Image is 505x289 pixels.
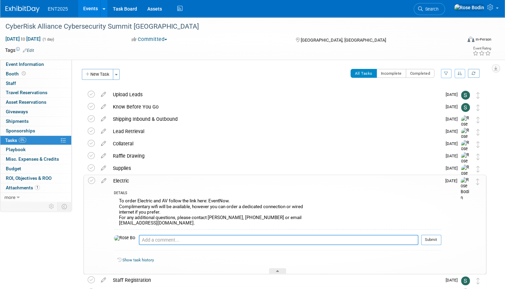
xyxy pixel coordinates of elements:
a: edit [98,91,109,98]
img: Stephanie Silva [461,276,470,285]
button: Submit [421,235,441,245]
div: To order Electric and AV follow the link here: EventNow. Complimentary wifi will be available, ho... [114,197,441,229]
div: Electric [110,175,441,187]
button: Committed [129,36,170,43]
a: Playbook [0,145,71,154]
img: Rose Bodin [461,152,471,176]
a: Misc. Expenses & Credits [0,155,71,164]
span: (1 day) [42,37,54,42]
div: Collateral [109,138,442,149]
span: [DATE] [446,104,461,109]
span: Misc. Expenses & Credits [6,156,59,162]
span: Playbook [6,147,26,152]
span: to [20,36,26,42]
i: Move task [476,166,480,172]
span: [DATE] [446,166,461,171]
img: Format-Inperson.png [467,37,474,42]
a: edit [98,178,110,184]
button: Completed [406,69,435,78]
span: [DATE] [446,129,461,134]
div: Event Rating [473,47,491,50]
span: [DATE] [446,92,461,97]
span: Event Information [6,61,44,67]
span: Booth [6,71,27,76]
img: Rose Bodin [461,164,471,189]
a: ROI, Objectives & ROO [0,174,71,183]
a: edit [98,153,109,159]
a: Tasks0% [0,136,71,145]
a: Budget [0,164,71,173]
button: Incomplete [376,69,406,78]
span: Shipments [6,118,29,124]
img: Rose Bodin [461,115,471,140]
span: Search [423,6,439,12]
i: Move task [476,278,480,284]
span: Travel Reservations [6,90,47,95]
a: edit [98,104,109,110]
i: Move task [476,92,480,99]
img: Stephanie Silva [461,91,470,100]
a: Attachments1 [0,183,71,192]
a: edit [98,116,109,122]
span: [DATE] [446,278,461,283]
div: Lead Retrieval [109,126,442,137]
button: New Task [82,69,113,80]
a: Asset Reservations [0,98,71,107]
div: Upload Leads [109,89,442,100]
a: edit [98,128,109,134]
img: Stephanie Silva [461,103,470,112]
a: Shipments [0,117,71,126]
i: Move task [476,129,480,135]
span: [DATE] [DATE] [5,36,41,42]
span: Giveaways [6,109,28,114]
img: Rose Bodin [114,235,135,241]
a: edit [98,141,109,147]
a: Search [414,3,445,15]
a: Sponsorships [0,126,71,135]
div: In-Person [475,37,491,42]
a: Refresh [468,69,479,78]
img: Rose Bodin [454,4,485,11]
span: more [4,194,15,200]
img: Rose Bodin [461,140,471,164]
a: Edit [23,48,34,53]
a: Booth [0,69,71,78]
span: ROI, Objectives & ROO [6,175,51,181]
span: 1 [35,185,40,190]
button: All Tasks [351,69,377,78]
span: Sponsorships [6,128,35,133]
span: [DATE] [446,154,461,158]
i: Move task [476,154,480,160]
span: [DATE] [446,141,461,146]
i: Move task [476,117,480,123]
span: Staff [6,81,16,86]
div: Raffle Drawing [109,150,442,162]
span: 0% [19,138,26,143]
span: Budget [6,166,21,171]
img: ExhibitDay [5,6,40,13]
div: DETAILS [114,191,441,197]
div: Supplies [109,162,442,174]
td: Personalize Event Tab Strip [46,202,58,211]
img: Rose Bodin [461,177,471,201]
a: Show task history [122,258,154,262]
span: ENT2025 [48,6,68,12]
a: edit [98,165,109,171]
span: Asset Reservations [6,99,46,105]
span: [DATE] [446,117,461,121]
td: Toggle Event Tabs [58,202,72,211]
div: CyberRisk Alliance Cybersecurity Summit [GEOGRAPHIC_DATA] [3,20,450,33]
td: Tags [5,47,34,54]
div: Shipping Inbound & Outbound [109,113,442,125]
a: more [0,193,71,202]
span: Booth not reserved yet [20,71,27,76]
img: Rose Bodin [461,128,471,152]
span: Attachments [6,185,40,190]
div: Event Format [419,35,491,46]
div: Staff Registration [109,274,442,286]
span: [DATE] [445,178,461,183]
span: Tasks [5,138,26,143]
a: Giveaways [0,107,71,116]
a: Staff [0,79,71,88]
a: Travel Reservations [0,88,71,97]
